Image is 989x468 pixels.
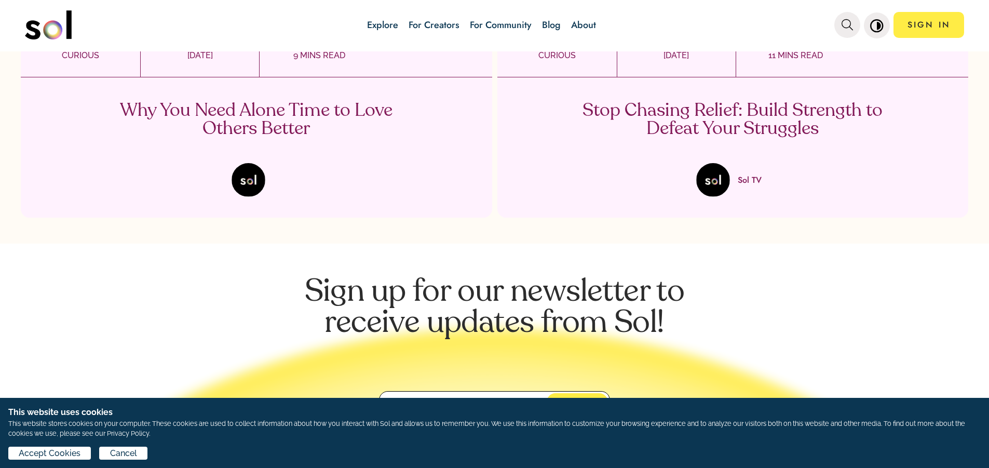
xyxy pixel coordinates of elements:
p: CURIOUS [497,49,617,62]
p: Sol TV [738,174,762,186]
input: Enter your email [379,391,610,416]
button: Cancel [99,447,147,460]
a: SIGN IN [893,12,964,38]
button: Accept Cookies [8,447,91,460]
p: Why You Need Alone Time to Love Others Better [103,102,410,138]
a: For Creators [409,18,459,32]
a: Blog [542,18,561,32]
a: About [571,18,596,32]
p: 9 MINS READ [260,49,379,62]
p: This website stores cookies on your computer. These cookies are used to collect information about... [8,419,981,438]
span: Cancel [110,447,137,460]
p: [DATE] [617,49,736,62]
a: For Community [470,18,532,32]
p: 11 MINS READ [736,49,856,62]
p: CURIOUS [21,49,140,62]
img: logo [25,10,72,39]
a: Explore [367,18,398,32]
p: Sign up for our newsletter to receive updates from Sol! [287,277,702,376]
button: JOIN NOW [547,393,608,413]
span: Accept Cookies [19,447,80,460]
p: Stop Chasing Relief: Build Strength to Defeat Your Struggles [579,102,886,138]
p: [DATE] [141,49,259,62]
nav: main navigation [25,7,965,43]
h1: This website uses cookies [8,406,981,419]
